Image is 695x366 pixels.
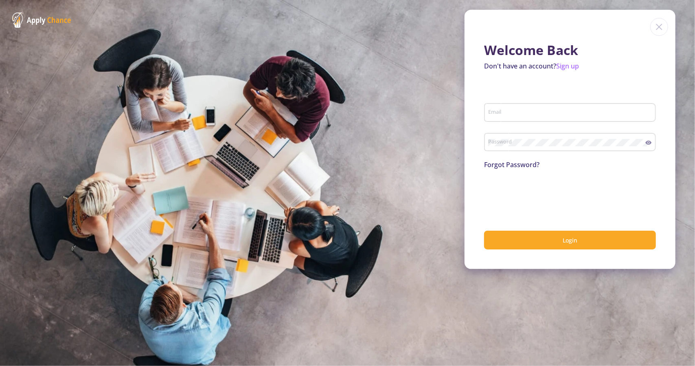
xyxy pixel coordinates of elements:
[484,160,539,169] a: Forgot Password?
[484,231,656,250] button: Login
[556,62,579,71] a: Sign up
[484,179,608,211] iframe: reCAPTCHA
[650,18,668,36] img: close icon
[484,42,656,58] h1: Welcome Back
[12,12,71,28] img: ApplyChance Logo
[563,236,577,244] span: Login
[484,61,656,71] p: Don't have an account?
